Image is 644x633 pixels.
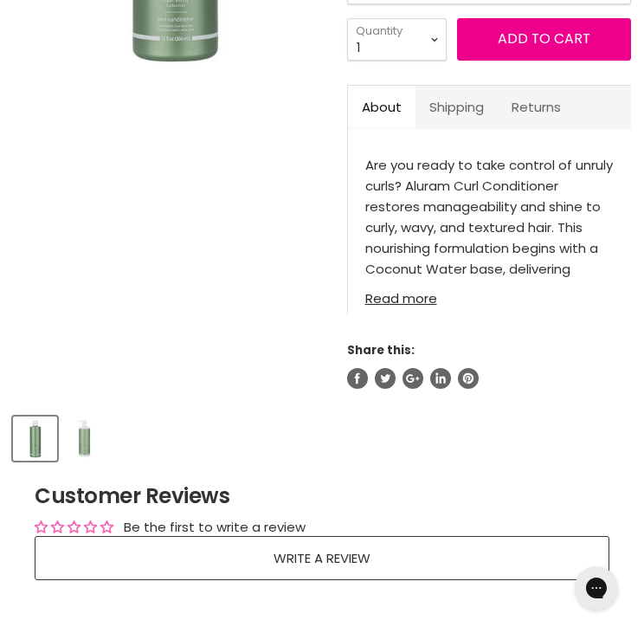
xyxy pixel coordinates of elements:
[348,86,415,128] a: About
[498,86,575,128] a: Returns
[35,518,113,536] div: Average rating is 0.00 stars
[35,481,609,511] h2: Customer Reviews
[498,29,590,48] span: Add to cart
[124,518,306,536] div: Be the first to write a review
[13,417,57,461] button: Aluram Clean Beauty Curl Conditioner
[566,560,627,616] iframe: Gorgias live chat messenger
[35,536,609,580] a: Write a review
[415,86,498,128] a: Shipping
[347,18,447,61] select: Quantity
[365,281,614,306] a: Read more
[64,418,105,459] img: Aluram Clean Beauty Curl Conditioner
[15,418,55,459] img: Aluram Clean Beauty Curl Conditioner
[347,342,631,388] aside: Share this:
[62,417,106,461] button: Aluram Clean Beauty Curl Conditioner
[457,18,631,60] button: Add to cart
[10,411,334,461] div: Product thumbnails
[347,342,415,358] span: Share this:
[365,155,614,427] p: Are you ready to take control of unruly curls? Aluram Curl Conditioner restores manageability and...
